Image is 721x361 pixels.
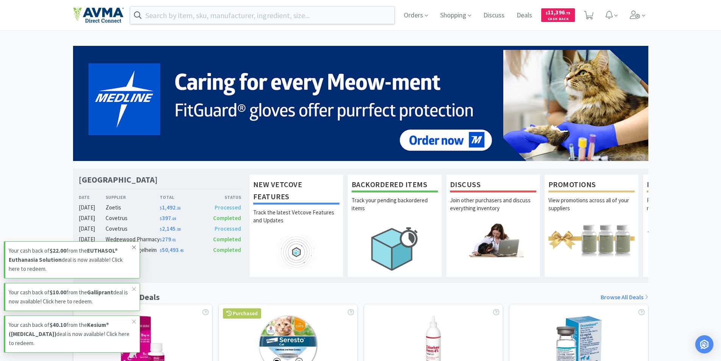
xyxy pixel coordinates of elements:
[87,289,113,296] strong: Galliprant
[171,238,176,242] span: . 01
[171,216,176,221] span: . 69
[79,174,157,185] h1: [GEOGRAPHIC_DATA]
[213,236,241,243] span: Completed
[106,235,160,244] div: Wedgewood Pharmacy
[176,227,181,232] span: . 38
[213,246,241,253] span: Completed
[106,194,160,201] div: Supplier
[160,238,162,242] span: $
[79,194,106,201] div: Date
[450,178,536,192] h1: Discuss
[213,214,241,222] span: Completed
[50,247,66,254] strong: $22.00
[541,5,575,25] a: $11,396.75Cash Back
[176,206,181,211] span: . 26
[160,204,181,211] span: 1,492
[352,223,438,275] img: hero_backorders.png
[160,194,201,201] div: Total
[106,224,160,233] div: Covetrus
[179,248,184,253] span: . 45
[201,194,241,201] div: Status
[79,235,241,244] a: [DATE]Wedgewood Pharmacy$279.01Completed
[79,214,106,223] div: [DATE]
[50,321,66,328] strong: $40.10
[79,214,241,223] a: [DATE]Covetrus$397.69Completed
[450,223,536,257] img: hero_discuss.png
[546,11,548,16] span: $
[546,9,570,16] span: 11,396
[9,288,132,306] p: Your cash back of from the deal is now available! Click here to redeem.
[106,203,160,212] div: Zoetis
[106,214,160,223] div: Covetrus
[73,7,124,23] img: e4e33dab9f054f5782a47901c742baa9_102.png
[548,223,635,257] img: hero_promotions.png
[215,225,241,232] span: Processed
[79,235,106,244] div: [DATE]
[79,224,106,233] div: [DATE]
[79,224,241,233] a: [DATE]Covetrus$2,145.38Processed
[160,248,162,253] span: $
[249,174,344,277] a: New Vetcove FeaturesTrack the latest Vetcove Features and Updates
[347,174,442,277] a: Backordered ItemsTrack your pending backordered items
[130,6,395,24] input: Search by item, sku, manufacturer, ingredient, size...
[548,196,635,223] p: View promotions across all of your suppliers
[548,178,635,192] h1: Promotions
[450,196,536,223] p: Join other purchasers and discuss everything inventory
[9,320,132,348] p: Your cash back of from the deal is now available! Click here to redeem.
[73,46,648,161] img: 5b85490d2c9a43ef9873369d65f5cc4c_481.png
[695,335,713,353] div: Open Intercom Messenger
[253,208,339,235] p: Track the latest Vetcove Features and Updates
[160,216,162,221] span: $
[253,178,339,205] h1: New Vetcove Features
[160,227,162,232] span: $
[352,196,438,223] p: Track your pending backordered items
[514,12,535,19] a: Deals
[253,235,339,269] img: hero_feature_roadmap.png
[79,245,241,255] a: [DATE]Boehringer Ingelheim$50,493.45Completed
[352,178,438,192] h1: Backordered Items
[480,12,508,19] a: Discuss
[446,174,540,277] a: DiscussJoin other purchasers and discuss everything inventory
[9,246,132,273] p: Your cash back of from the deal is now available! Click here to redeem.
[160,225,181,232] span: 2,145
[546,17,570,22] span: Cash Back
[50,289,66,296] strong: $10.00
[160,236,176,243] span: 279
[215,204,241,211] span: Processed
[160,206,162,211] span: $
[565,11,570,16] span: . 75
[79,203,241,212] a: [DATE]Zoetis$1,492.26Processed
[160,214,176,222] span: 397
[544,174,639,277] a: PromotionsView promotions across all of your suppliers
[160,246,184,253] span: 50,493
[79,203,106,212] div: [DATE]
[601,292,648,302] a: Browse All Deals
